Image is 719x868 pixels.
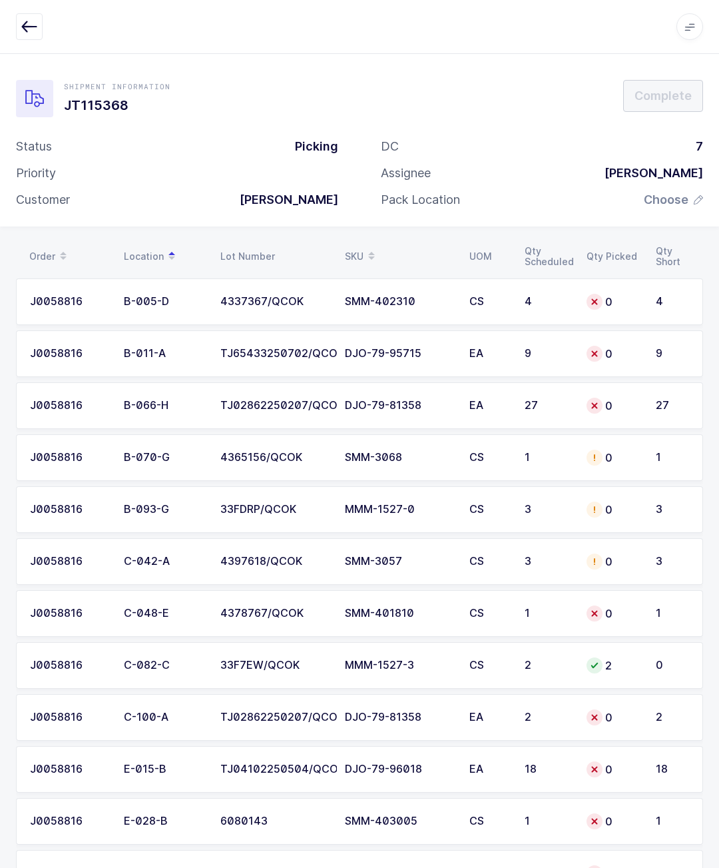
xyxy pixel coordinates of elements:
div: SMM-3057 [345,556,453,568]
div: 9 [525,348,571,360]
div: B-011-A [124,348,204,360]
div: CS [469,452,509,464]
div: MMM-1527-0 [345,504,453,516]
div: E-015-B [124,763,204,775]
h1: JT115368 [64,95,170,116]
div: EA [469,348,509,360]
div: CS [469,608,509,620]
div: 4378767/QCOK [220,608,329,620]
div: DJO-79-81358 [345,400,453,412]
div: B-093-G [124,504,204,516]
div: CS [469,504,509,516]
div: TJ02862250207/QCOK [220,400,329,412]
div: 1 [525,608,571,620]
div: 0 [587,554,640,570]
div: 0 [587,502,640,518]
div: Qty Short [656,246,690,267]
div: J0058816 [30,608,108,620]
div: DJO-79-81358 [345,711,453,723]
div: J0058816 [30,296,108,308]
div: 27 [656,400,689,412]
div: DC [381,139,399,155]
button: Complete [623,80,703,112]
button: Choose [644,192,703,208]
div: 33F7EW/QCOK [220,659,329,671]
div: J0058816 [30,556,108,568]
div: EA [469,763,509,775]
div: CS [469,659,509,671]
div: B-066-H [124,400,204,412]
div: 2 [656,711,689,723]
div: 1 [656,608,689,620]
div: SMM-3068 [345,452,453,464]
div: C-082-C [124,659,204,671]
div: DJO-79-95715 [345,348,453,360]
div: E-028-B [124,815,204,827]
div: Customer [16,192,70,208]
div: MMM-1527-3 [345,659,453,671]
div: 4 [656,296,689,308]
div: 0 [587,606,640,622]
div: 0 [587,294,640,310]
div: 4365156/QCOK [220,452,329,464]
div: 3 [656,504,689,516]
div: 1 [656,452,689,464]
div: 1 [525,815,571,827]
div: J0058816 [30,711,108,723]
div: CS [469,815,509,827]
div: UOM [469,251,509,262]
div: EA [469,711,509,723]
div: J0058816 [30,504,108,516]
div: 4 [525,296,571,308]
div: 2 [525,659,571,671]
div: 6080143 [220,815,329,827]
div: Priority [16,165,56,181]
div: SMM-403005 [345,815,453,827]
span: Choose [644,192,688,208]
span: 7 [696,139,703,153]
div: SMM-401810 [345,608,453,620]
div: C-100-A [124,711,204,723]
div: 9 [656,348,689,360]
div: 0 [587,398,640,414]
div: J0058816 [30,452,108,464]
div: DJO-79-96018 [345,763,453,775]
div: 4337367/QCOK [220,296,329,308]
div: Qty Scheduled [525,246,571,267]
div: 33FDRP/QCOK [220,504,329,516]
div: Shipment Information [64,81,170,92]
div: 18 [525,763,571,775]
div: [PERSON_NAME] [229,192,338,208]
div: Picking [284,139,338,155]
div: B-070-G [124,452,204,464]
div: CS [469,296,509,308]
div: 0 [587,450,640,466]
div: 0 [587,709,640,725]
div: 18 [656,763,689,775]
div: Assignee [381,165,431,181]
div: Order [29,245,108,268]
div: Location [124,245,204,268]
div: 27 [525,400,571,412]
div: Pack Location [381,192,460,208]
div: J0058816 [30,815,108,827]
div: TJ65433250702/QCOK [220,348,329,360]
div: [PERSON_NAME] [594,165,703,181]
div: B-005-D [124,296,204,308]
div: C-042-A [124,556,204,568]
span: Complete [634,87,692,104]
div: Status [16,139,52,155]
div: 3 [525,504,571,516]
div: SKU [345,245,453,268]
div: C-048-E [124,608,204,620]
div: 3 [525,556,571,568]
div: EA [469,400,509,412]
div: CS [469,556,509,568]
div: J0058816 [30,763,108,775]
div: 3 [656,556,689,568]
div: 1 [525,452,571,464]
div: J0058816 [30,348,108,360]
div: J0058816 [30,400,108,412]
div: 0 [656,659,689,671]
div: TJ02862250207/QCOK [220,711,329,723]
